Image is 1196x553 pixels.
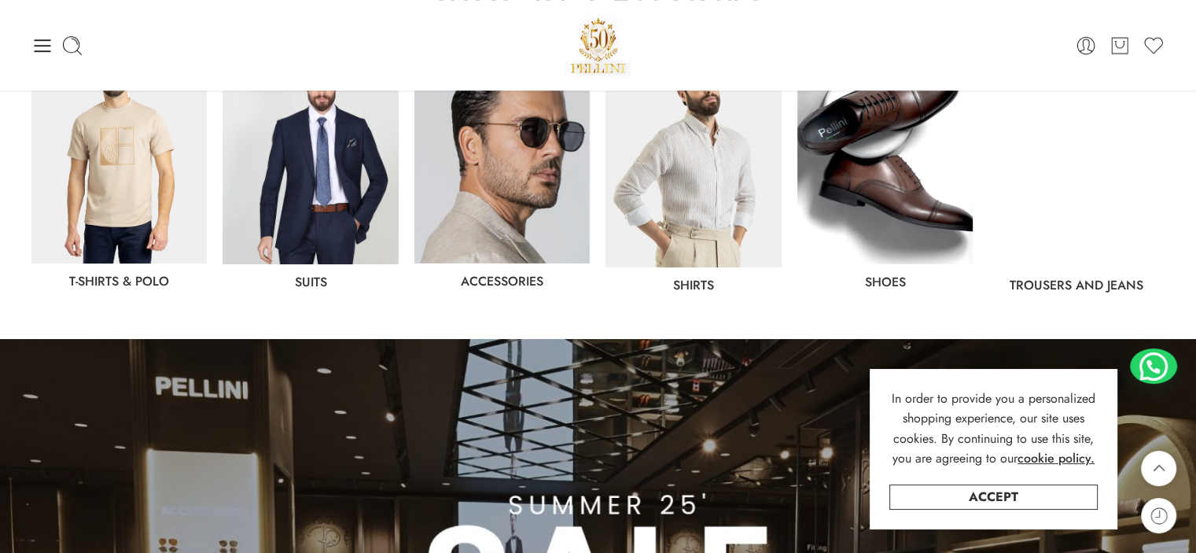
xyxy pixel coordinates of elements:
[673,276,714,294] a: Shirts
[1010,276,1143,294] a: Trousers and jeans
[1109,35,1131,57] a: Cart
[892,389,1095,468] span: In order to provide you a personalized shopping experience, our site uses cookies. By continuing ...
[889,485,1098,510] a: Accept
[565,12,632,79] a: Pellini -
[461,272,543,290] a: Accessories
[865,273,906,291] a: shoes
[295,273,327,291] a: Suits
[565,12,632,79] img: Pellini
[1018,448,1095,469] a: cookie policy.
[1143,35,1165,57] a: Wishlist
[1075,35,1097,57] a: Login / Register
[69,272,169,290] a: T-Shirts & Polo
